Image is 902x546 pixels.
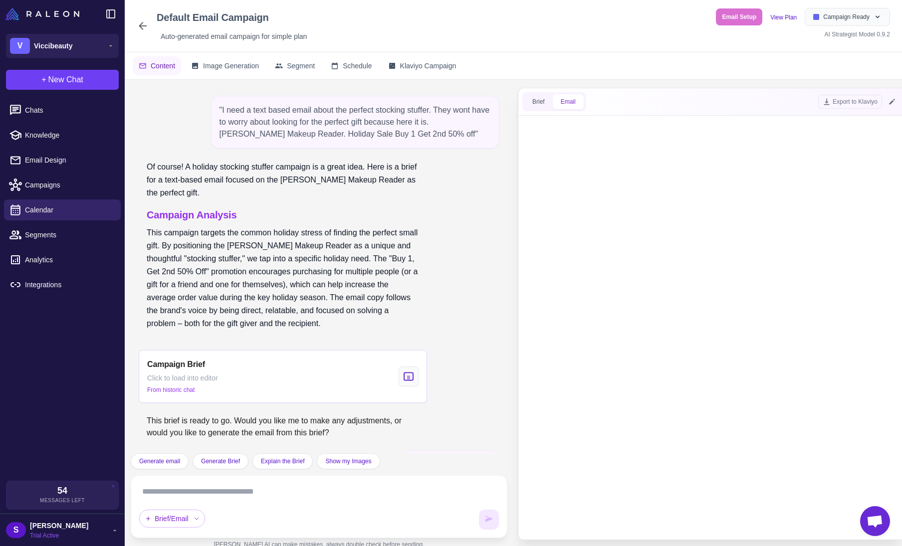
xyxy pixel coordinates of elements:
button: +New Chat [6,70,119,90]
div: Brief/Email [139,510,205,528]
button: Edit Email [886,96,898,108]
span: Explain the Brief [261,457,304,466]
button: Email Setup [716,8,762,25]
a: Integrations [4,274,121,295]
span: Campaign Ready [823,12,870,21]
a: Segments [4,224,121,245]
span: Campaign Brief [147,359,205,370]
button: Content [133,56,181,75]
button: Schedule [325,56,378,75]
a: View Plan [770,14,797,21]
button: Explain the Brief [252,453,313,469]
span: New Chat [48,74,83,86]
span: Show my Images [325,457,371,466]
span: Trial Active [30,531,88,540]
span: Klaviyo Campaign [400,60,456,71]
p: Of course! A holiday stocking stuffer campaign is a great idea. Here is a brief for a text-based ... [147,161,419,199]
a: Chats [4,100,121,121]
div: Click to edit description [157,29,311,44]
span: Content [151,60,175,71]
button: Generate email [131,453,189,469]
span: Auto‑generated email campaign for simple plan [161,31,307,42]
span: Campaigns [25,180,113,190]
span: Analytics [25,254,113,265]
button: VViccibeauty [6,34,119,58]
div: Open chat [860,506,890,536]
p: This campaign targets the common holiday stress of finding the perfect small gift. By positioning... [147,226,419,330]
span: 54 [57,486,67,495]
img: Raleon Logo [6,8,79,20]
a: Knowledge [4,125,121,146]
span: Image Generation [203,60,259,71]
span: Email Design [25,155,113,166]
span: Chats [25,105,113,116]
a: Analytics [4,249,121,270]
span: Messages Left [40,497,85,504]
span: Generate Brief [201,457,240,466]
div: Click to edit campaign name [153,8,311,27]
span: From historic chat [147,385,195,394]
span: Segment [287,60,315,71]
a: Email Design [4,150,121,171]
button: Segment [269,56,321,75]
span: Click to load into editor [147,372,218,383]
div: S [6,522,26,538]
a: Raleon Logo [6,8,83,20]
span: Generate email [139,457,180,466]
div: This brief is ready to go. Would you like me to make any adjustments, or would you like to genera... [139,411,427,443]
span: Integrations [25,279,113,290]
button: Image Generation [185,56,265,75]
button: Klaviyo Campaign [382,56,462,75]
button: Brief [524,94,553,109]
div: "I need a text based email about the perfect stocking stuffer. They wont have to worry about look... [211,96,499,149]
span: Calendar [25,204,113,215]
button: Email [553,94,584,109]
span: [PERSON_NAME] [30,520,88,531]
span: + [41,74,46,86]
span: Knowledge [25,130,113,141]
button: Show my Images [317,453,380,469]
span: Schedule [343,60,372,71]
button: Export to Klaviyo [818,95,882,109]
span: Viccibeauty [34,40,73,51]
a: Calendar [4,199,121,220]
span: Email Setup [722,12,756,21]
h3: Campaign Analysis [147,207,419,222]
span: AI Strategist Model 0.9.2 [825,31,890,38]
div: V [10,38,30,54]
button: Generate Brief [193,453,248,469]
a: Campaigns [4,175,121,195]
span: Segments [25,229,113,240]
div: "Text based email only" [400,451,499,480]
